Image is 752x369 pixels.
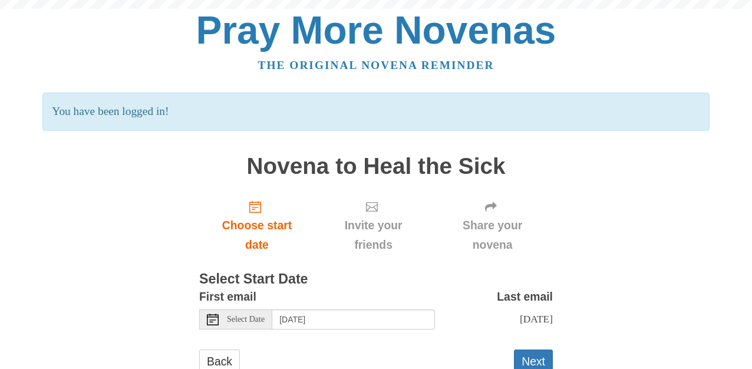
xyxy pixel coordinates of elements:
[196,8,556,52] a: Pray More Novenas
[497,287,553,307] label: Last email
[444,216,541,255] span: Share your novena
[227,315,265,324] span: Select Date
[211,216,303,255] span: Choose start date
[326,216,420,255] span: Invite your friends
[199,190,315,261] a: Choose start date
[258,59,494,71] a: The original novena reminder
[520,313,553,325] span: [DATE]
[432,190,553,261] div: Click "Next" to confirm your start date first.
[199,154,553,179] h1: Novena to Heal the Sick
[199,272,553,287] h3: Select Start Date
[315,190,432,261] div: Click "Next" to confirm your start date first.
[42,93,709,131] p: You have been logged in!
[199,287,256,307] label: First email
